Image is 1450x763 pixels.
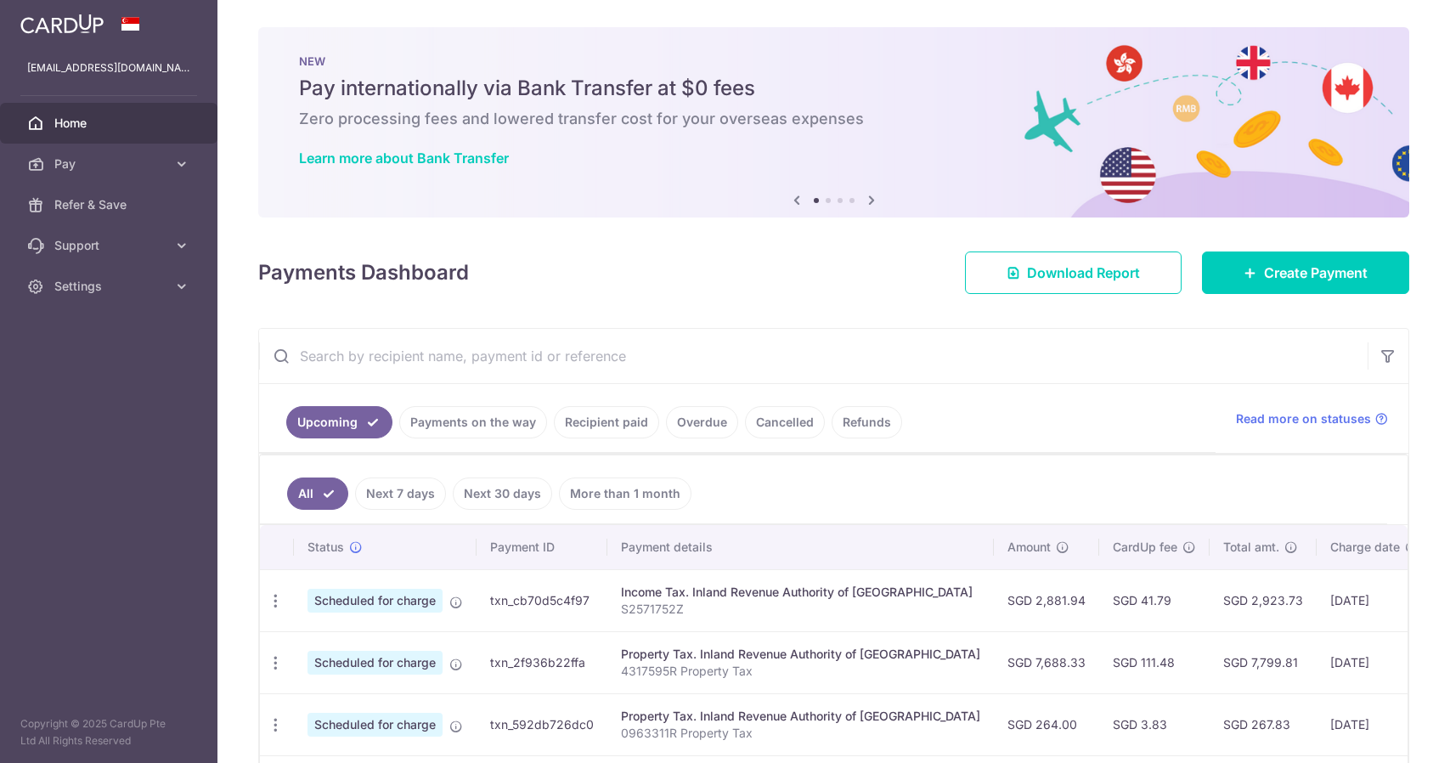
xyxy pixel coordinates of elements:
div: Property Tax. Inland Revenue Authority of [GEOGRAPHIC_DATA] [621,646,980,663]
a: Refunds [832,406,902,438]
p: NEW [299,54,1368,68]
td: SGD 3.83 [1099,693,1210,755]
a: Download Report [965,252,1182,294]
a: Cancelled [745,406,825,438]
a: Next 30 days [453,478,552,510]
img: CardUp [20,14,104,34]
img: Bank transfer banner [258,27,1409,218]
a: Upcoming [286,406,392,438]
p: S2571752Z [621,601,980,618]
td: SGD 264.00 [994,693,1099,755]
span: Download Report [1027,263,1140,283]
p: 4317595R Property Tax [621,663,980,680]
span: Scheduled for charge [307,651,443,675]
a: Payments on the way [399,406,547,438]
span: Status [307,539,344,556]
h5: Pay internationally via Bank Transfer at $0 fees [299,75,1368,102]
td: SGD 7,799.81 [1210,631,1317,693]
span: Total amt. [1223,539,1279,556]
span: Pay [54,155,166,172]
input: Search by recipient name, payment id or reference [259,329,1368,383]
span: Refer & Save [54,196,166,213]
a: Create Payment [1202,252,1409,294]
span: Read more on statuses [1236,410,1371,427]
span: Scheduled for charge [307,713,443,737]
th: Payment ID [477,525,607,569]
td: SGD 7,688.33 [994,631,1099,693]
iframe: Opens a widget where you can find more information [1341,712,1433,755]
a: Overdue [666,406,738,438]
p: [EMAIL_ADDRESS][DOMAIN_NAME] [27,59,190,76]
span: CardUp fee [1113,539,1177,556]
h4: Payments Dashboard [258,257,469,288]
a: Read more on statuses [1236,410,1388,427]
td: SGD 2,923.73 [1210,569,1317,631]
a: All [287,478,348,510]
td: [DATE] [1317,569,1432,631]
span: Charge date [1330,539,1400,556]
h6: Zero processing fees and lowered transfer cost for your overseas expenses [299,109,1368,129]
a: More than 1 month [559,478,691,510]
span: Home [54,115,166,132]
span: Settings [54,278,166,295]
span: Create Payment [1264,263,1368,283]
td: [DATE] [1317,693,1432,755]
span: Scheduled for charge [307,589,443,613]
th: Payment details [607,525,994,569]
a: Next 7 days [355,478,446,510]
a: Learn more about Bank Transfer [299,150,509,167]
span: Amount [1007,539,1051,556]
td: txn_592db726dc0 [477,693,607,755]
td: txn_2f936b22ffa [477,631,607,693]
span: Support [54,237,166,254]
td: [DATE] [1317,631,1432,693]
td: SGD 111.48 [1099,631,1210,693]
td: SGD 2,881.94 [994,569,1099,631]
div: Property Tax. Inland Revenue Authority of [GEOGRAPHIC_DATA] [621,708,980,725]
td: SGD 41.79 [1099,569,1210,631]
a: Recipient paid [554,406,659,438]
td: SGD 267.83 [1210,693,1317,755]
div: Income Tax. Inland Revenue Authority of [GEOGRAPHIC_DATA] [621,584,980,601]
td: txn_cb70d5c4f97 [477,569,607,631]
p: 0963311R Property Tax [621,725,980,742]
